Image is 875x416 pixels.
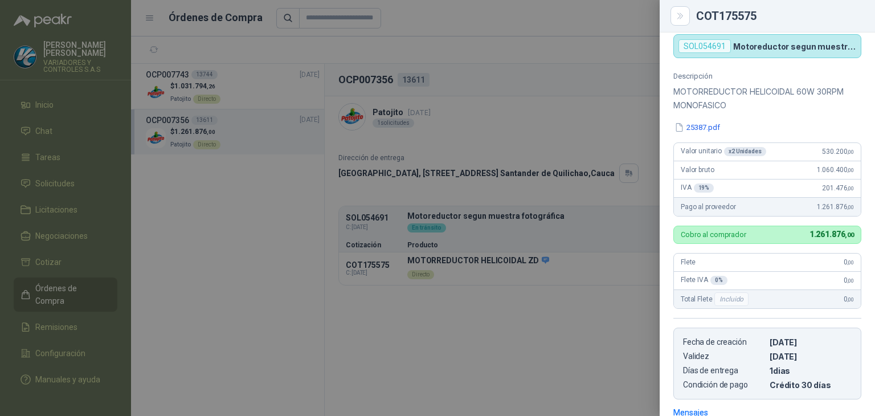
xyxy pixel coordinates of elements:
[733,42,856,51] p: Motoreductor segun muestra fotográfica
[681,276,727,285] span: Flete IVA
[683,352,765,361] p: Validez
[847,167,854,173] span: ,00
[844,295,854,303] span: 0
[817,166,854,174] span: 1.060.400
[710,276,727,285] div: 0 %
[822,148,854,156] span: 530.200
[847,149,854,155] span: ,00
[817,203,854,211] span: 1.261.876
[683,366,765,376] p: Días de entrega
[681,183,714,193] span: IVA
[673,121,721,133] button: 25387.pdf
[681,292,751,306] span: Total Flete
[724,147,766,156] div: x 2 Unidades
[683,380,765,390] p: Condición de pago
[673,85,861,112] p: MOTORREDUCTOR HELICOIDAL 60W 30RPM MONOFASICO
[681,203,736,211] span: Pago al proveedor
[681,258,696,266] span: Flete
[678,39,731,53] div: SOL054691
[681,166,714,174] span: Valor bruto
[681,147,766,156] span: Valor unitario
[847,259,854,266] span: ,00
[809,230,854,239] span: 1.261.876
[847,204,854,210] span: ,00
[847,296,854,303] span: ,00
[673,9,687,23] button: Close
[844,276,854,284] span: 0
[696,10,861,22] div: COT175575
[694,183,714,193] div: 19 %
[770,352,852,361] p: [DATE]
[844,258,854,266] span: 0
[845,231,854,239] span: ,00
[681,231,746,238] p: Cobro al comprador
[683,337,765,347] p: Fecha de creación
[770,337,852,347] p: [DATE]
[847,185,854,191] span: ,00
[770,366,852,376] p: 1 dias
[822,184,854,192] span: 201.476
[847,278,854,284] span: ,00
[673,72,861,80] p: Descripción
[770,380,852,390] p: Crédito 30 días
[714,292,749,306] div: Incluido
